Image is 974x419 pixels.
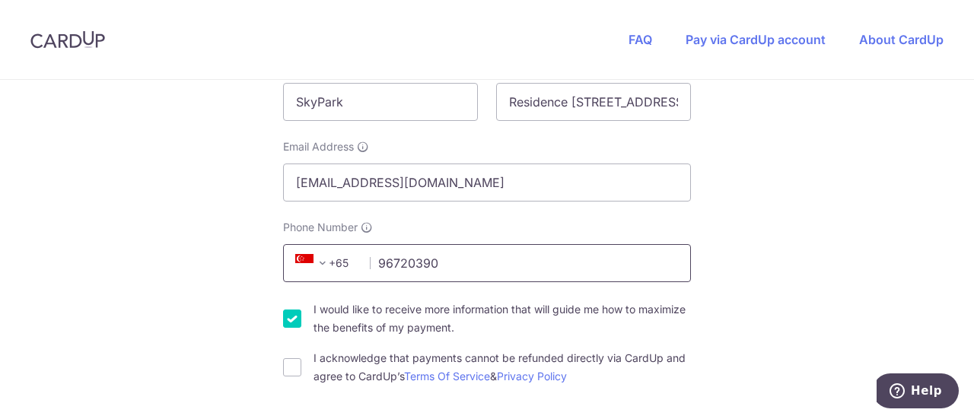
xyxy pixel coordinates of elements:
[404,370,490,382] a: Terms Of Service
[877,373,959,411] iframe: Opens a widget where you can find more information
[283,83,478,121] input: First name
[314,300,691,337] label: I would like to receive more information that will guide me how to maximize the benefits of my pa...
[283,139,354,154] span: Email Address
[283,163,691,202] input: Email address
[291,254,359,272] span: +65
[497,370,567,382] a: Privacy Policy
[496,83,691,121] input: Last name
[314,349,691,386] label: I acknowledge that payments cannot be refunded directly via CardUp and agree to CardUp’s &
[859,32,944,47] a: About CardUp
[686,32,826,47] a: Pay via CardUp account
[30,30,105,49] img: CardUp
[629,32,652,47] a: FAQ
[283,220,358,235] span: Phone Number
[295,254,332,272] span: +65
